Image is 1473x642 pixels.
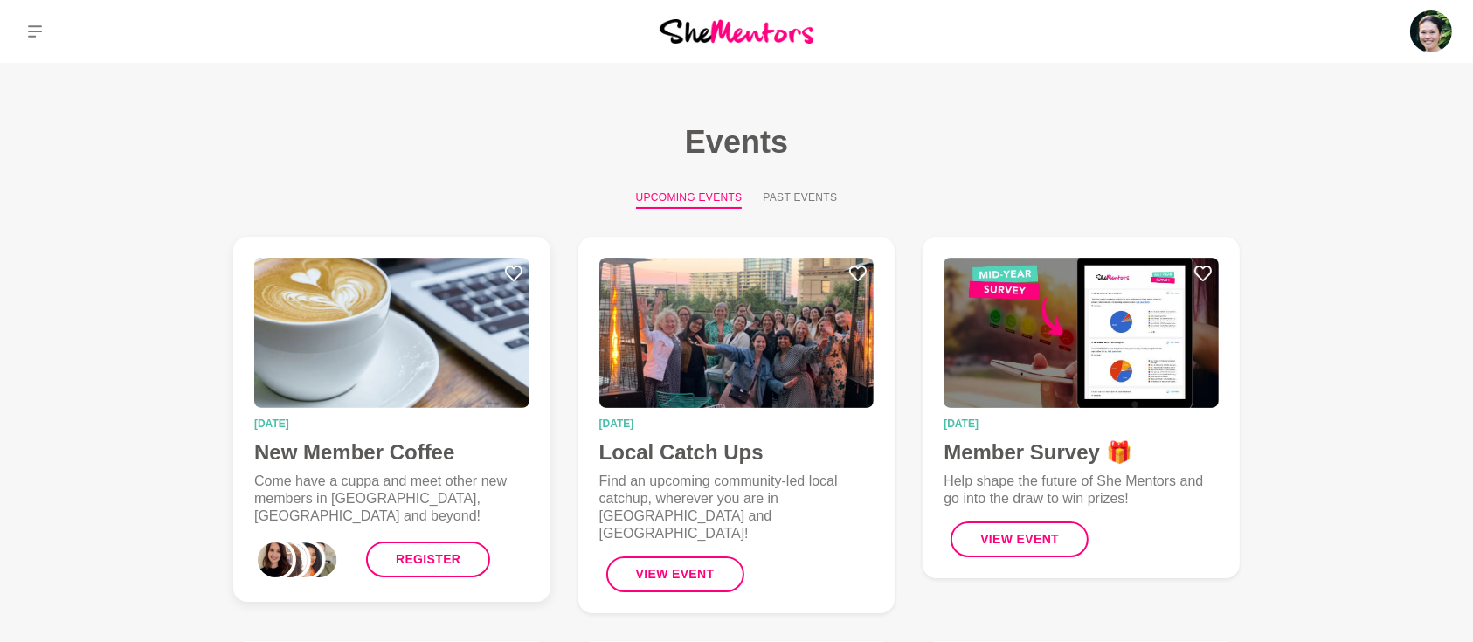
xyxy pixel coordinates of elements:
[298,539,340,581] div: 3_Aurora Francois
[944,439,1219,466] h4: Member Survey 🎁
[944,418,1219,429] time: [DATE]
[254,258,529,408] img: New Member Coffee
[578,237,896,613] a: Local Catch Ups[DATE]Local Catch UpsFind an upcoming community-led local catchup, wherever you ar...
[284,539,326,581] div: 2_Smritha V
[606,556,744,592] button: View Event
[599,418,875,429] time: [DATE]
[205,122,1268,162] h1: Events
[269,539,311,581] div: 1_Kirsten Iosefo
[233,237,550,602] a: New Member Coffee[DATE]New Member CoffeeCome have a cuppa and meet other new members in [GEOGRAPH...
[599,473,875,542] p: Find an upcoming community-led local catchup, wherever you are in [GEOGRAPHIC_DATA] and [GEOGRAPH...
[599,439,875,466] h4: Local Catch Ups
[254,473,529,525] p: Come have a cuppa and meet other new members in [GEOGRAPHIC_DATA], [GEOGRAPHIC_DATA] and beyond!
[951,521,1089,557] button: View Event
[254,539,296,581] div: 0_Ali Adey
[660,19,813,43] img: She Mentors Logo
[636,190,743,209] button: Upcoming Events
[763,190,837,209] button: Past Events
[599,258,875,408] img: Local Catch Ups
[944,258,1219,408] img: Member Survey 🎁
[923,237,1240,578] a: Member Survey 🎁[DATE]Member Survey 🎁Help shape the future of She Mentors and go into the draw to ...
[1410,10,1452,52] img: Roselynn Unson
[254,418,529,429] time: [DATE]
[944,473,1219,507] p: Help shape the future of She Mentors and go into the draw to win prizes!
[366,542,490,577] a: Register
[254,439,529,466] h4: New Member Coffee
